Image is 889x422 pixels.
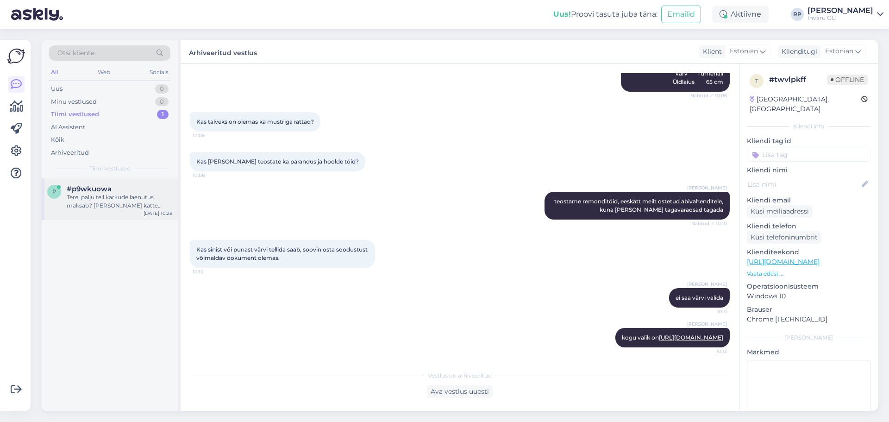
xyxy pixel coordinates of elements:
span: 10:11 [692,308,727,315]
p: Märkmed [747,347,870,357]
div: Tere, palju teil karkude laenutus maksab? [PERSON_NAME] kätte saaks? [67,193,172,210]
span: [PERSON_NAME] [687,184,727,191]
label: Arhiveeritud vestlus [189,45,257,58]
span: [PERSON_NAME] [687,281,727,288]
div: [PERSON_NAME] [747,334,870,342]
a: [URL][DOMAIN_NAME] [659,334,723,341]
span: #p9wkuowa [67,185,112,193]
p: Klienditeekond [747,247,870,257]
p: Windows 10 [747,291,870,301]
div: Socials [148,66,170,78]
div: Minu vestlused [51,97,97,107]
div: # twvlpkff [769,74,827,85]
p: Kliendi tag'id [747,136,870,146]
div: Invaru OÜ [808,14,873,22]
button: Emailid [661,6,701,23]
span: Tiimi vestlused [89,164,131,173]
span: Nähtud ✓ 10:10 [691,220,727,227]
p: Kliendi email [747,195,870,205]
div: Küsi telefoninumbrit [747,231,821,244]
div: Kõik [51,135,64,145]
span: Kas talveks on olemas ka mustriga rattad? [196,118,314,125]
input: Lisa tag [747,148,870,162]
div: [GEOGRAPHIC_DATA], [GEOGRAPHIC_DATA] [750,94,861,114]
div: 0 [155,97,169,107]
p: Kliendi nimi [747,165,870,175]
div: RP [791,8,804,21]
span: ei saa värvi valida [676,294,723,301]
p: Brauser [747,305,870,315]
input: Lisa nimi [747,179,860,189]
span: Estonian [825,46,853,57]
span: 10:06 [193,132,227,139]
span: p [52,188,56,195]
span: t [755,77,758,84]
span: 10:10 [193,268,227,275]
span: 10:08 [193,172,227,179]
div: All [49,66,60,78]
div: [DATE] 10:28 [144,210,172,217]
div: Tiimi vestlused [51,110,99,119]
div: 1 [157,110,169,119]
p: Chrome [TECHNICAL_ID] [747,315,870,324]
div: Aktiivne [712,6,769,23]
div: AI Assistent [51,123,85,132]
p: Operatsioonisüsteem [747,282,870,291]
span: Vestlus on arhiveeritud [428,372,492,380]
div: Ava vestlus uuesti [427,385,493,398]
div: Arhiveeritud [51,148,89,157]
div: Küsi meiliaadressi [747,205,813,218]
span: Kas [PERSON_NAME] teostate ka parandus ja hoolde töid? [196,158,359,165]
p: Kliendi telefon [747,221,870,231]
span: teostame remonditöid, eeskätt meilt ostetud abivahenditele, kuna [PERSON_NAME] tagavaraosad tagada [554,198,725,213]
b: Uus! [553,10,571,19]
div: Proovi tasuta juba täna: [553,9,657,20]
span: [PERSON_NAME] [687,321,727,328]
p: Vaata edasi ... [747,270,870,278]
span: Nähtud ✓ 10:06 [690,92,727,99]
div: [PERSON_NAME] [808,7,873,14]
div: 0 [155,84,169,94]
a: [PERSON_NAME]Invaru OÜ [808,7,883,22]
div: Klienditugi [778,47,817,57]
span: Otsi kliente [57,48,94,58]
span: Estonian [730,46,758,57]
span: Offline [827,75,868,85]
img: Askly Logo [7,47,25,65]
div: Klient [699,47,722,57]
div: Kliendi info [747,122,870,131]
a: [URL][DOMAIN_NAME] [747,258,820,266]
span: kogu valik on [622,334,723,341]
span: 10:13 [692,348,727,355]
span: Kas sinist või punast värvi tellida saab, soovin osta soodustust võimaldav dokument olemas. [196,246,369,261]
div: Uus [51,84,63,94]
div: Web [96,66,112,78]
